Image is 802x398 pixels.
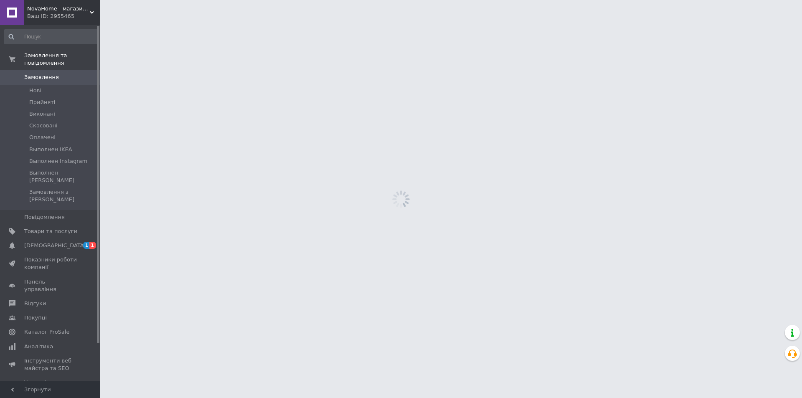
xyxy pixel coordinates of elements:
span: Показники роботи компанії [24,256,77,271]
span: Выполнен [PERSON_NAME] [29,169,98,184]
span: 1 [83,242,90,249]
span: Покупці [24,314,47,322]
span: NovaHome - магазин товарів для дому і не тільки [27,5,90,13]
span: Аналітика [24,343,53,350]
span: Панель управління [24,278,77,293]
span: Выполнен IKEA [29,146,72,153]
div: Ваш ID: 2955465 [27,13,100,20]
span: Управління сайтом [24,379,77,394]
span: [DEMOGRAPHIC_DATA] [24,242,86,249]
span: Прийняті [29,99,55,106]
span: 1 [89,242,96,249]
input: Пошук [4,29,99,44]
span: Відгуки [24,300,46,307]
span: Каталог ProSale [24,328,69,336]
span: Товари та послуги [24,228,77,235]
span: Оплачені [29,134,56,141]
span: Нові [29,87,41,94]
span: Повідомлення [24,213,65,221]
span: Замовлення та повідомлення [24,52,100,67]
span: Замовлення з [PERSON_NAME] [29,188,98,203]
span: Замовлення [24,74,59,81]
span: Інструменти веб-майстра та SEO [24,357,77,372]
span: Виконані [29,110,55,118]
span: Скасовані [29,122,58,129]
span: Выполнен Instagram [29,157,87,165]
